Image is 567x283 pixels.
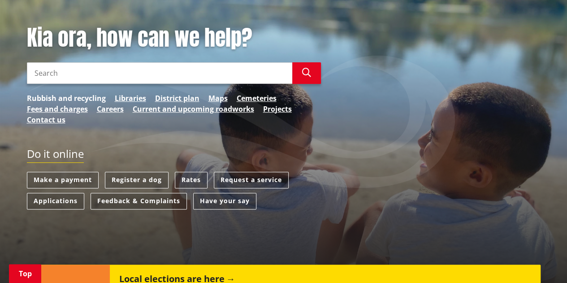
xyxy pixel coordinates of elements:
[27,62,292,84] input: Search input
[208,93,228,104] a: Maps
[27,148,84,163] h2: Do it online
[9,264,41,283] a: Top
[237,93,277,104] a: Cemeteries
[175,172,208,188] a: Rates
[27,104,88,114] a: Fees and charges
[91,193,187,209] a: Feedback & Complaints
[115,93,146,104] a: Libraries
[27,114,65,125] a: Contact us
[263,104,292,114] a: Projects
[27,25,321,51] h1: Kia ora, how can we help?
[133,104,254,114] a: Current and upcoming roadworks
[526,245,558,278] iframe: Messenger Launcher
[155,93,199,104] a: District plan
[27,193,84,209] a: Applications
[105,172,169,188] a: Register a dog
[27,93,106,104] a: Rubbish and recycling
[214,172,289,188] a: Request a service
[193,193,256,209] a: Have your say
[97,104,124,114] a: Careers
[27,172,99,188] a: Make a payment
